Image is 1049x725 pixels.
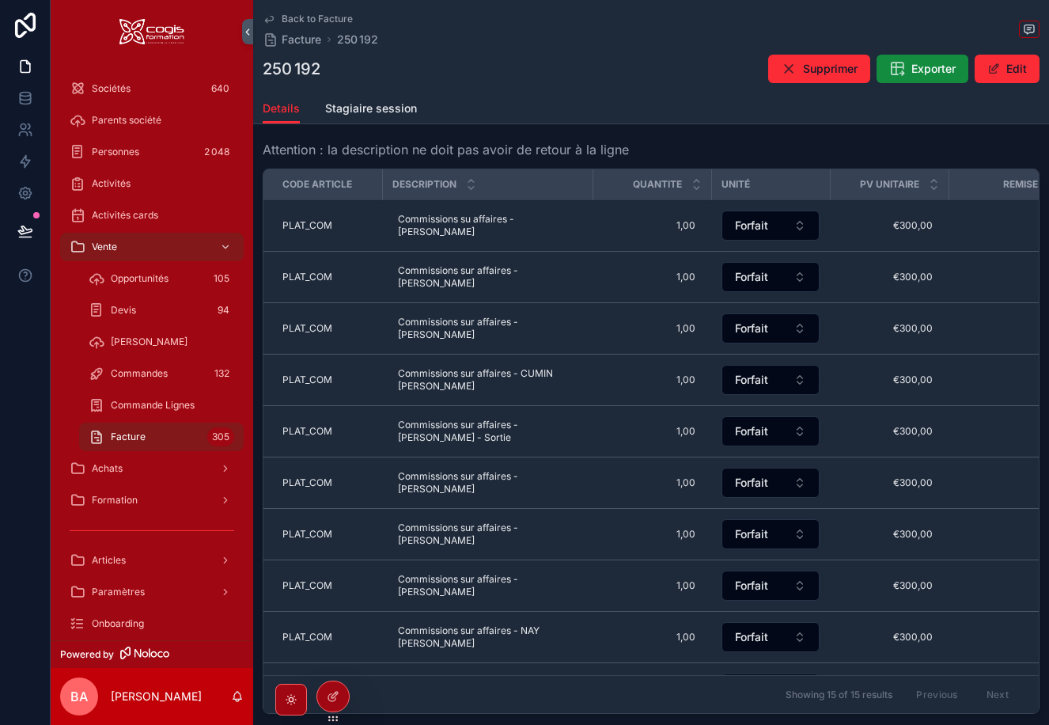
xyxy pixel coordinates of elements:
button: Select Button [721,622,820,652]
span: €300,00 [846,219,933,232]
span: Commissions su affaires - [PERSON_NAME] [398,213,577,238]
span: Onboarding [92,617,144,630]
img: App logo [119,19,184,44]
a: Commandes132 [79,359,244,388]
span: Forfait [735,475,768,491]
span: Code Article [282,178,352,191]
a: Onboarding [60,609,244,638]
button: Select Button [721,262,820,292]
span: Attention : la description ne doit pas avoir de retour à la ligne [263,140,629,159]
button: Select Button [721,519,820,549]
span: Achats [92,462,123,475]
a: Vente [60,233,244,261]
span: Forfait [735,578,768,594]
span: BA [70,687,88,706]
span: Supprimer [803,61,858,77]
span: Activités [92,177,131,190]
span: Commissions sur affaires - CUMIN [PERSON_NAME] [398,367,577,393]
span: 1,00 [608,374,695,386]
a: Personnes2 048 [60,138,244,166]
button: Exporter [877,55,968,83]
h1: 250 192 [263,58,320,80]
span: Commandes [111,367,168,380]
span: Back to Facture [282,13,353,25]
a: [PERSON_NAME] [79,328,244,356]
span: 1,00 [608,476,695,489]
button: Select Button [721,313,820,344]
span: 1,00 [608,271,695,283]
span: Commande Lignes [111,399,195,412]
a: Facture305 [79,423,244,451]
button: Supprimer [768,55,870,83]
span: Description [392,178,456,191]
span: Forfait [735,423,768,439]
span: €300,00 [846,528,933,541]
a: 250 192 [337,32,378,47]
button: Select Button [721,571,820,601]
div: 105 [209,269,234,288]
span: Powered by [60,648,114,661]
a: Powered by [51,640,253,668]
span: 1,00 [608,631,695,643]
span: Forfait [735,372,768,388]
span: PLAT_COM [282,322,332,335]
button: Select Button [721,211,820,241]
button: Select Button [721,468,820,498]
div: 640 [206,79,234,98]
span: €300,00 [846,322,933,335]
button: Select Button [721,365,820,395]
a: Formation [60,486,244,514]
span: Commissions sur affaires - [PERSON_NAME] [398,573,577,598]
span: Details [263,101,300,116]
a: Details [263,94,300,124]
span: [PERSON_NAME] [111,336,187,348]
a: Opportunités105 [79,264,244,293]
span: Vente [92,241,117,253]
span: PLAT_COM [282,219,332,232]
a: Paramètres [60,578,244,606]
a: Back to Facture [263,13,353,25]
span: Stagiaire session [325,101,417,116]
span: €300,00 [846,425,933,438]
span: Quantite [633,178,682,191]
span: PLAT_COM [282,425,332,438]
span: Articles [92,554,126,567]
span: Paramètres [92,586,145,598]
a: Parents société [60,106,244,135]
span: €300,00 [846,476,933,489]
a: Stagiaire session [325,94,417,126]
span: 1,00 [608,579,695,592]
span: Activités cards [92,209,158,222]
span: Facture [282,32,321,47]
span: €300,00 [846,579,933,592]
a: Achats [60,454,244,483]
a: Devis94 [79,296,244,325]
span: Forfait [735,269,768,285]
div: scrollable content [51,63,253,640]
span: 1,00 [608,528,695,541]
span: PLAT_COM [282,271,332,283]
span: €300,00 [846,374,933,386]
span: 1,00 [608,219,695,232]
a: Articles [60,546,244,575]
span: Exporter [911,61,956,77]
span: PLAT_COM [282,374,332,386]
span: Remise [1003,178,1038,191]
span: Unité [721,178,750,191]
p: [PERSON_NAME] [111,689,202,704]
button: Edit [975,55,1040,83]
span: Commissions sur affaires - [PERSON_NAME] [398,264,577,290]
div: 132 [210,364,234,383]
span: Formation [92,494,138,507]
a: Commande Lignes [79,391,244,419]
span: Showing 15 of 15 results [786,689,892,701]
span: Forfait [735,321,768,336]
span: Forfait [735,218,768,233]
div: 305 [207,427,234,446]
div: 94 [213,301,234,320]
span: Forfait [735,526,768,542]
div: 2 048 [199,142,234,161]
span: Commissions sur affaires - NAY [PERSON_NAME] [398,624,577,650]
a: Activités [60,169,244,198]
